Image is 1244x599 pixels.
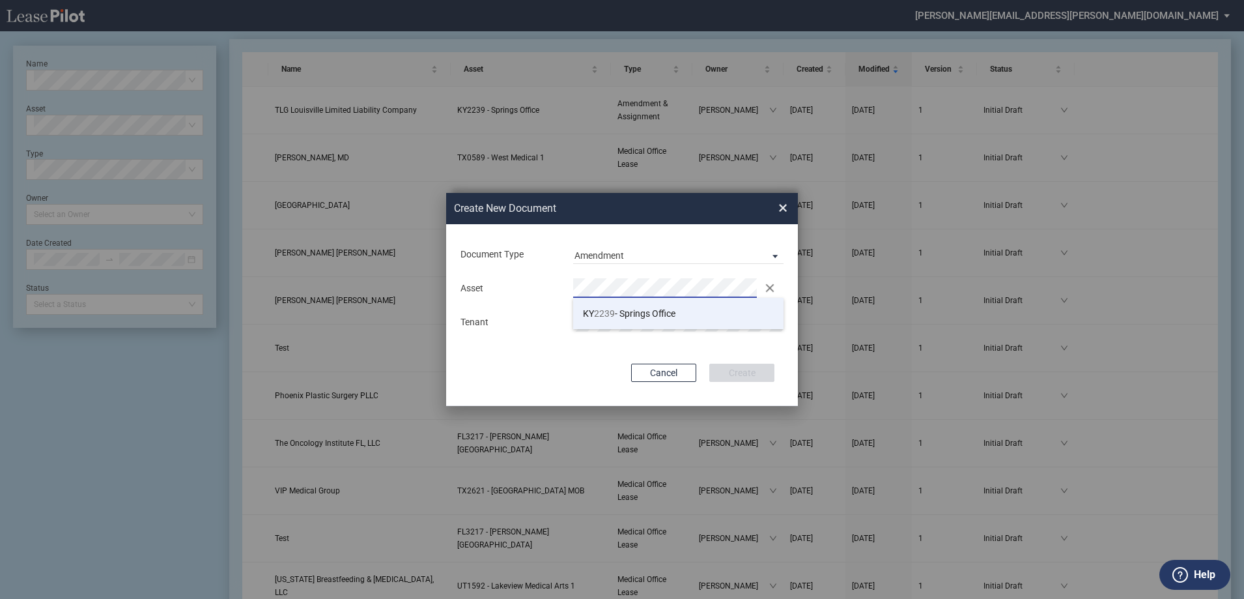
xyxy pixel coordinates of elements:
[631,364,696,382] button: Cancel
[583,308,675,319] span: KY - Springs Office
[453,316,565,329] div: Tenant
[453,248,565,261] div: Document Type
[453,282,565,295] div: Asset
[1194,566,1215,583] label: Help
[573,298,784,329] li: KY2239- Springs Office
[574,250,624,261] div: Amendment
[594,308,615,319] span: 2239
[573,244,784,264] md-select: Document Type: Amendment
[446,193,798,407] md-dialog: Create New ...
[709,364,774,382] button: Create
[454,201,731,216] h2: Create New Document
[778,197,787,218] span: ×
